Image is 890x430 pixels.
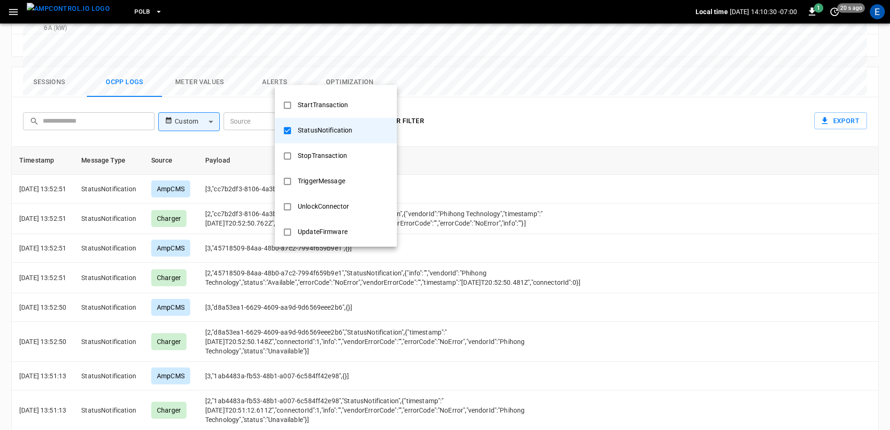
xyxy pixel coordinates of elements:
[292,198,355,215] div: UnlockConnector
[292,172,351,190] div: TriggerMessage
[292,223,353,241] div: UpdateFirmware
[292,122,358,139] div: StatusNotification
[292,147,353,164] div: StopTransaction
[292,96,354,114] div: StartTransaction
